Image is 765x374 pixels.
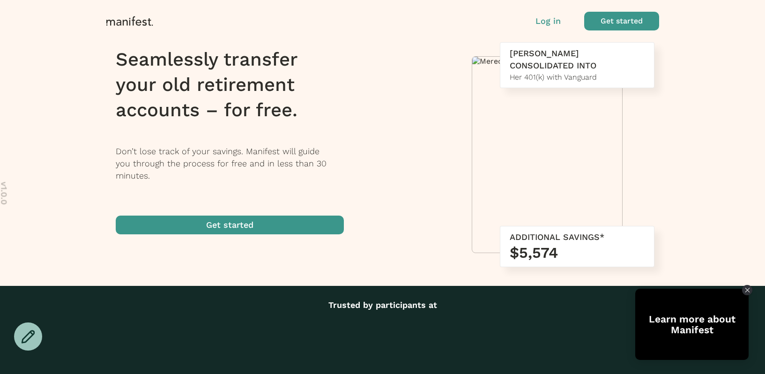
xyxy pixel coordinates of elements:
button: Get started [584,12,659,30]
button: Log in [535,15,561,27]
div: Her 401(k) with Vanguard [510,72,645,83]
button: Get started [116,216,344,234]
h3: $5,574 [510,243,645,262]
h1: Seamlessly transfer your old retirement accounts – for free. [116,47,356,123]
div: Learn more about Manifest [635,314,749,335]
div: Tolstoy bubble widget [635,289,749,360]
div: [PERSON_NAME] CONSOLIDATED INTO [510,47,645,72]
div: Open Tolstoy [635,289,749,360]
img: Meredith [472,57,622,66]
div: ADDITIONAL SAVINGS* [510,231,645,243]
div: Close Tolstoy widget [742,285,752,295]
div: Open Tolstoy widget [635,289,749,360]
p: Don’t lose track of your savings. Manifest will guide you through the process for free and in les... [116,145,356,182]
